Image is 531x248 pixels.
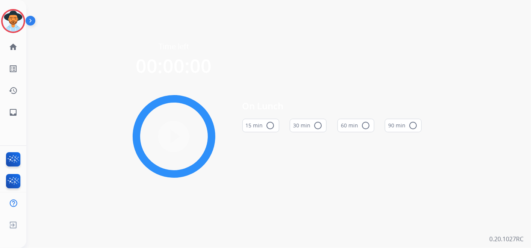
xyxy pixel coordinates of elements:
[489,234,523,243] p: 0.20.1027RC
[242,119,279,132] button: 15 min
[313,121,322,130] mat-icon: radio_button_unchecked
[385,119,422,132] button: 90 min
[361,121,370,130] mat-icon: radio_button_unchecked
[9,42,18,51] mat-icon: home
[290,119,327,132] button: 30 min
[9,64,18,73] mat-icon: list_alt
[9,108,18,117] mat-icon: inbox
[337,119,374,132] button: 60 min
[159,41,189,52] span: Time left
[136,53,212,79] span: 00:00:00
[9,86,18,95] mat-icon: history
[266,121,275,130] mat-icon: radio_button_unchecked
[3,11,24,32] img: avatar
[242,99,422,113] span: On Lunch
[408,121,418,130] mat-icon: radio_button_unchecked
